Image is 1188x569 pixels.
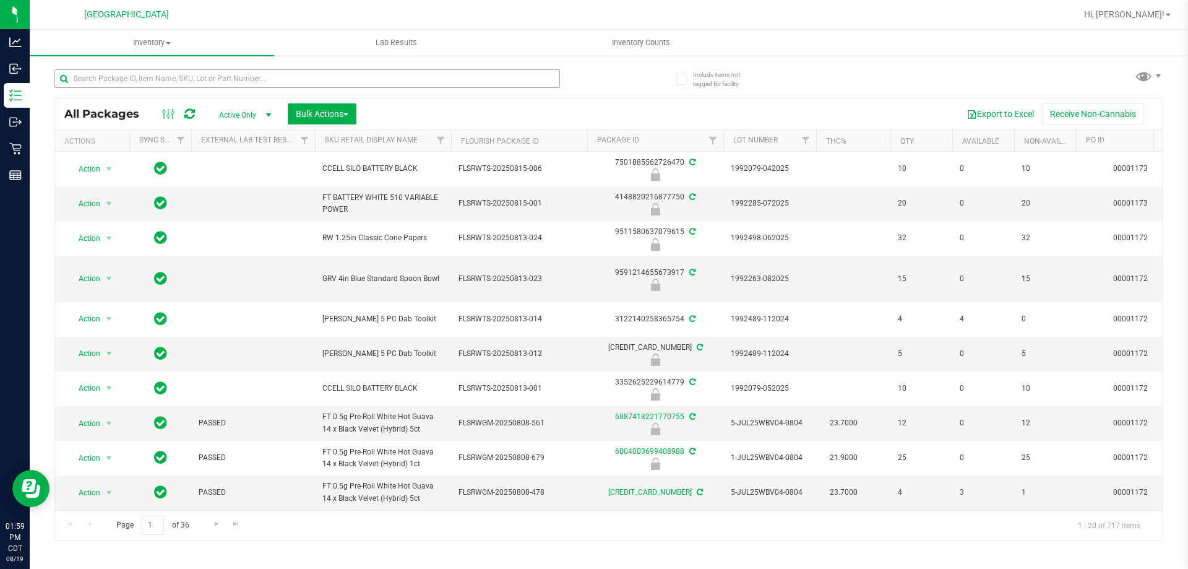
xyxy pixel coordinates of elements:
span: Hi, [PERSON_NAME]! [1084,9,1164,19]
span: 23.7000 [824,414,864,432]
span: select [101,195,117,212]
span: Action [67,380,101,397]
span: 0 [1022,313,1069,325]
span: 3 [960,487,1007,498]
div: Newly Received [585,388,725,401]
span: Page of 36 [106,516,199,535]
span: In Sync [154,380,167,397]
span: Sync from Compliance System [687,315,695,323]
span: Sync from Compliance System [695,343,703,352]
span: 0 [960,273,1007,285]
div: Newly Received [585,423,725,435]
input: 1 [142,516,164,535]
span: All Packages [64,107,152,121]
a: 00001172 [1113,349,1148,358]
a: Filter [171,130,191,151]
span: 1 [1022,487,1069,498]
div: 3122140258365754 [585,313,725,325]
span: 0 [960,383,1007,394]
span: Sync from Compliance System [687,268,695,277]
span: 5 [1022,348,1069,360]
span: In Sync [154,310,167,328]
a: Qty [900,137,914,146]
inline-svg: Analytics [9,36,22,48]
span: PASSED [199,487,308,498]
div: Actions [64,137,124,146]
span: 0 [960,452,1007,464]
span: Action [67,310,101,328]
inline-svg: Reports [9,169,22,181]
a: 00001173 [1113,199,1148,207]
span: 32 [1022,232,1069,244]
a: Flourish Package ID [461,137,539,146]
span: FLSRWTS-20250815-006 [458,163,580,175]
span: FT BATTERY WHITE 510 VARIABLE POWER [322,192,444,215]
div: Newly Received [585,168,725,181]
span: In Sync [154,270,167,287]
button: Export to Excel [959,103,1042,124]
span: CCELL SILO BATTERY BLACK [322,383,444,394]
span: 12 [898,417,945,429]
span: 12 [1022,417,1069,429]
div: 9591214655673917 [585,267,725,291]
a: THC% [826,137,846,146]
a: Go to the next page [207,516,225,532]
span: 10 [1022,383,1069,394]
p: 08/19 [6,554,24,563]
p: 01:59 PM CDT [6,521,24,554]
span: 32 [898,232,945,244]
span: 1992079-052025 [731,383,809,394]
span: FLSRWGM-20250808-679 [458,452,580,464]
a: 00001172 [1113,419,1148,427]
span: Action [67,450,101,467]
span: In Sync [154,345,167,362]
span: FLSRWTS-20250813-014 [458,313,580,325]
a: 00001172 [1113,384,1148,393]
span: 20 [898,198,945,209]
button: Receive Non-Cannabis [1042,103,1144,124]
span: select [101,484,117,502]
span: Sync from Compliance System [687,193,695,201]
span: FT 0.5g Pre-Roll White Hot Guava 14 x Black Velvet (Hybrid) 5ct [322,411,444,435]
span: Action [67,230,101,247]
input: Search Package ID, Item Name, SKU, Lot or Part Number... [54,69,560,88]
span: 1992285-072025 [731,198,809,209]
a: 00001172 [1113,453,1148,462]
a: Filter [703,130,723,151]
span: select [101,160,117,178]
span: In Sync [154,229,167,246]
a: 00001172 [1113,315,1148,323]
span: 1992489-112024 [731,313,809,325]
span: select [101,310,117,328]
span: FLSRWGM-20250808-561 [458,417,580,429]
div: 9511580637079615 [585,226,725,250]
span: Action [67,270,101,287]
span: FLSRWTS-20250813-024 [458,232,580,244]
span: [PERSON_NAME] 5 PC Dab Toolkit [322,348,444,360]
span: 10 [898,163,945,175]
span: In Sync [154,414,167,432]
a: Filter [431,130,451,151]
a: Filter [796,130,816,151]
span: Sync from Compliance System [687,378,695,386]
span: 25 [898,452,945,464]
div: Newly Received [585,203,725,215]
span: 1992498-062025 [731,232,809,244]
a: PO ID [1086,136,1104,144]
span: select [101,380,117,397]
a: 00001172 [1113,488,1148,497]
span: Lab Results [359,37,434,48]
span: 21.9000 [824,449,864,467]
inline-svg: Inbound [9,63,22,75]
a: 6887418221770755 [615,412,684,421]
div: [CREDIT_CARD_NUMBER] [585,342,725,366]
span: 0 [960,417,1007,429]
iframe: Resource center [12,470,49,507]
span: Action [67,345,101,362]
span: 23.7000 [824,484,864,502]
span: FLSRWTS-20250815-001 [458,198,580,209]
span: 15 [898,273,945,285]
div: Newly Received [585,238,725,251]
span: [PERSON_NAME] 5 PC Dab Toolkit [322,313,444,325]
span: 1992489-112024 [731,348,809,360]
